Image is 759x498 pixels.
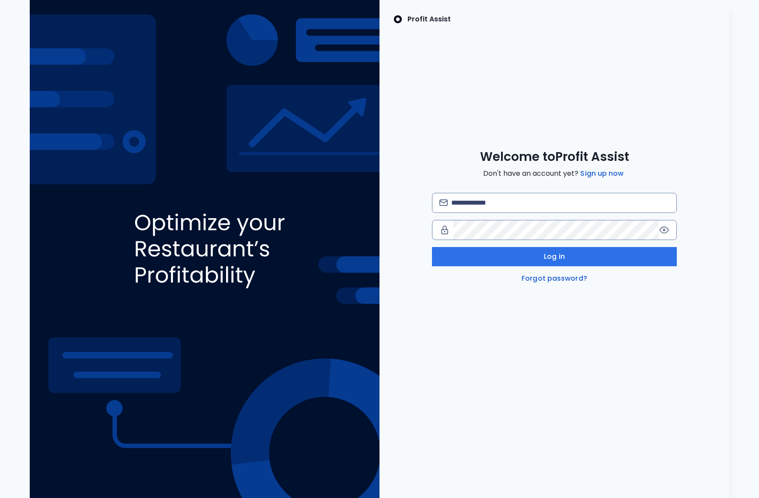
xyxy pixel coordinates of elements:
[407,14,451,24] p: Profit Assist
[480,149,629,165] span: Welcome to Profit Assist
[544,251,565,262] span: Log in
[393,14,402,24] img: SpotOn Logo
[432,247,677,266] button: Log in
[483,168,625,179] span: Don't have an account yet?
[520,273,589,284] a: Forgot password?
[578,168,625,179] a: Sign up now
[439,199,448,206] img: email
